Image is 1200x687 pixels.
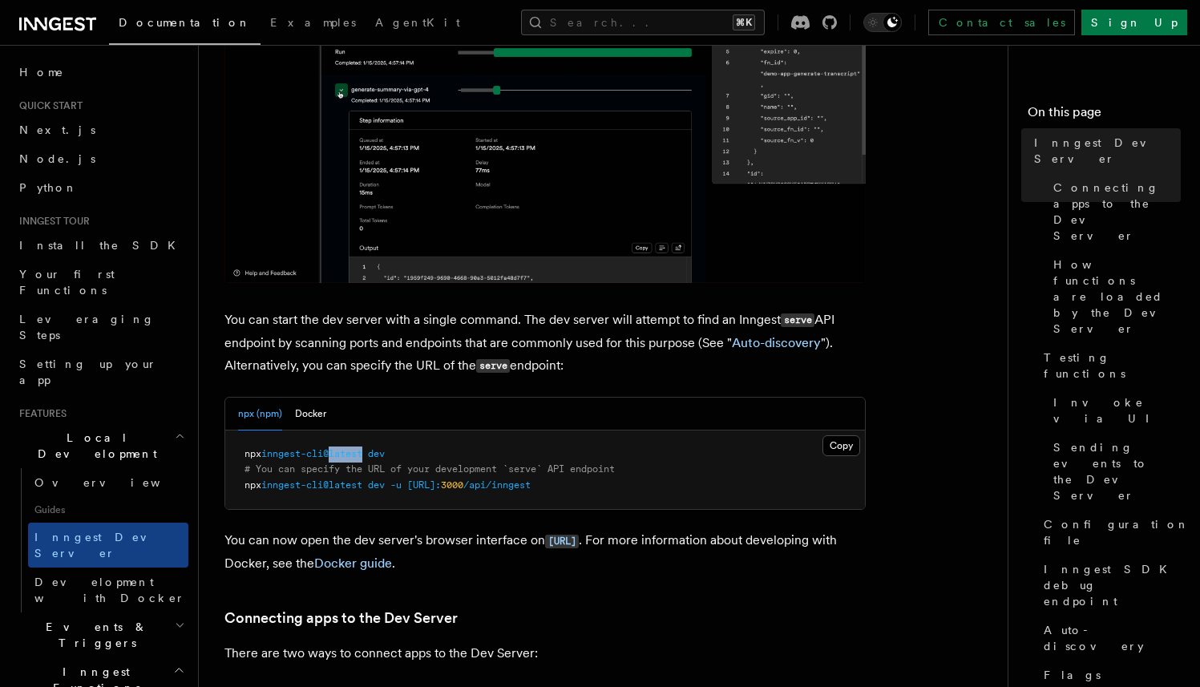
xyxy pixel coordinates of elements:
span: Connecting apps to the Dev Server [1053,180,1181,244]
kbd: ⌘K [733,14,755,30]
a: Leveraging Steps [13,305,188,350]
span: Setting up your app [19,358,157,386]
a: Node.js [13,144,188,173]
a: Connecting apps to the Dev Server [1047,173,1181,250]
span: [URL]: [407,479,441,491]
span: Install the SDK [19,239,185,252]
span: Local Development [13,430,175,462]
span: AgentKit [375,16,460,29]
button: Local Development [13,423,188,468]
span: Home [19,64,64,80]
button: Events & Triggers [13,612,188,657]
span: Development with Docker [34,576,185,604]
button: npx (npm) [238,398,282,430]
a: Examples [261,5,366,43]
span: How functions are loaded by the Dev Server [1053,257,1181,337]
span: Features [13,407,67,420]
span: Configuration file [1044,516,1190,548]
span: Node.js [19,152,95,165]
span: Quick start [13,99,83,112]
a: Next.js [13,115,188,144]
a: Invoke via UI [1047,388,1181,433]
a: Documentation [109,5,261,45]
span: Leveraging Steps [19,313,155,341]
a: Sign Up [1081,10,1187,35]
code: [URL] [545,535,579,548]
span: dev [368,448,385,459]
a: [URL] [545,532,579,548]
a: Setting up your app [13,350,188,394]
p: There are two ways to connect apps to the Dev Server: [224,642,866,665]
a: Contact sales [928,10,1075,35]
code: serve [781,313,814,327]
span: Your first Functions [19,268,115,297]
span: npx [244,448,261,459]
span: Python [19,181,78,194]
a: Overview [28,468,188,497]
a: AgentKit [366,5,470,43]
span: Next.js [19,123,95,136]
span: 3000 [441,479,463,491]
a: Auto-discovery [1037,616,1181,661]
a: Inngest Dev Server [28,523,188,568]
a: Your first Functions [13,260,188,305]
span: Inngest Dev Server [1034,135,1181,167]
span: Overview [34,476,200,489]
h4: On this page [1028,103,1181,128]
a: Sending events to the Dev Server [1047,433,1181,510]
span: Guides [28,497,188,523]
a: Python [13,173,188,202]
span: Testing functions [1044,350,1181,382]
a: Connecting apps to the Dev Server [224,607,458,629]
span: Inngest Dev Server [34,531,172,560]
a: Inngest Dev Server [1028,128,1181,173]
span: Sending events to the Dev Server [1053,439,1181,503]
div: Local Development [13,468,188,612]
span: inngest-cli@latest [261,479,362,491]
a: Install the SDK [13,231,188,260]
code: serve [476,359,510,373]
a: Docker guide [314,556,392,571]
span: Inngest tour [13,215,90,228]
button: Toggle dark mode [863,13,902,32]
span: inngest-cli@latest [261,448,362,459]
p: You can start the dev server with a single command. The dev server will attempt to find an Innges... [224,309,866,378]
a: Home [13,58,188,87]
span: npx [244,479,261,491]
span: Events & Triggers [13,619,175,651]
span: Invoke via UI [1053,394,1181,426]
span: Documentation [119,16,251,29]
span: /api/inngest [463,479,531,491]
a: Auto-discovery [732,335,821,350]
a: Configuration file [1037,510,1181,555]
a: Testing functions [1037,343,1181,388]
a: Development with Docker [28,568,188,612]
button: Docker [295,398,326,430]
button: Search...⌘K [521,10,765,35]
span: -u [390,479,402,491]
a: Inngest SDK debug endpoint [1037,555,1181,616]
a: How functions are loaded by the Dev Server [1047,250,1181,343]
span: dev [368,479,385,491]
button: Copy [822,435,860,456]
span: Flags [1044,667,1101,683]
span: Examples [270,16,356,29]
span: Inngest SDK debug endpoint [1044,561,1181,609]
span: # You can specify the URL of your development `serve` API endpoint [244,463,615,475]
p: You can now open the dev server's browser interface on . For more information about developing wi... [224,529,866,575]
span: Auto-discovery [1044,622,1181,654]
